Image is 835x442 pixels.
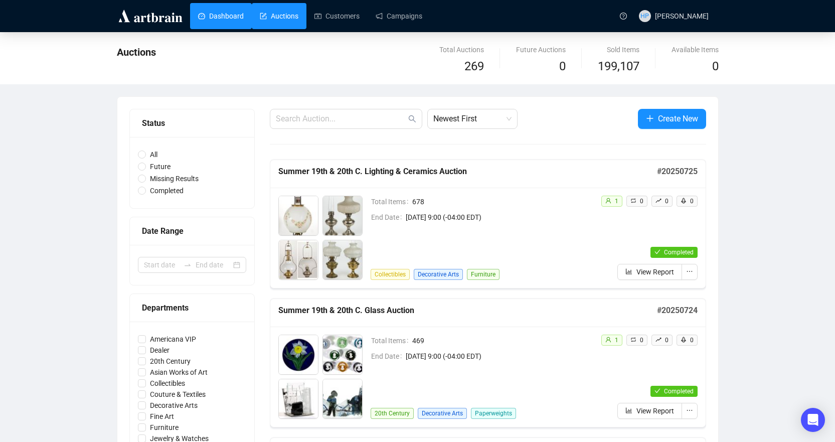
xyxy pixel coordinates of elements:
span: Missing Results [146,173,203,184]
img: 1_1.jpg [279,335,318,374]
span: View Report [636,266,674,277]
span: Paperweights [471,408,516,419]
h5: Summer 19th & 20th C. Lighting & Ceramics Auction [278,166,657,178]
img: logo [117,8,184,24]
div: Available Items [672,44,719,55]
span: 678 [412,196,593,207]
span: 20th Century [371,408,414,419]
span: Future [146,161,175,172]
span: All [146,149,161,160]
span: retweet [630,198,636,204]
span: [DATE] 9:00 (-04:00 EDT) [406,351,593,362]
input: Search Auction... [276,113,406,125]
a: Auctions [260,3,298,29]
span: 0 [640,198,643,205]
h5: Summer 19th & 20th C. Glass Auction [278,305,657,317]
span: End Date [371,351,406,362]
button: View Report [617,403,682,419]
span: 0 [712,59,719,73]
span: bar-chart [625,407,632,414]
img: 3_1.jpg [279,379,318,418]
span: check [654,249,660,255]
div: Departments [142,302,242,314]
span: rocket [681,198,687,204]
span: 20th Century [146,356,195,367]
span: Couture & Textiles [146,389,210,400]
span: retweet [630,337,636,343]
span: Collectibles [371,269,410,280]
span: 0 [665,198,669,205]
span: Create New [658,112,698,125]
span: to [184,261,192,269]
div: Status [142,117,242,129]
span: 0 [559,59,566,73]
span: Decorative Arts [414,269,463,280]
div: Future Auctions [516,44,566,55]
a: Campaigns [376,3,422,29]
span: user [605,198,611,204]
span: Asian Works of Art [146,367,212,378]
span: End Date [371,212,406,223]
span: 0 [640,337,643,344]
div: Open Intercom Messenger [801,408,825,432]
a: Summer 19th & 20th C. Glass Auction#20250724Total Items469End Date[DATE] 9:00 (-04:00 EDT)20th Ce... [270,299,706,427]
div: Total Auctions [439,44,484,55]
span: 0 [690,198,694,205]
span: ellipsis [686,268,693,275]
span: rocket [681,337,687,343]
span: Total Items [371,196,412,207]
span: 1 [615,198,618,205]
span: [DATE] 9:00 (-04:00 EDT) [406,212,593,223]
span: 269 [464,59,484,73]
img: 1001_1.jpg [279,196,318,235]
span: Completed [146,185,188,196]
span: HP [640,11,649,21]
a: Dashboard [198,3,244,29]
span: Dealer [146,345,174,356]
h5: # 20250725 [657,166,698,178]
span: Fine Art [146,411,178,422]
span: search [408,115,416,123]
span: rise [655,198,661,204]
span: Collectibles [146,378,189,389]
span: Americana VIP [146,334,200,345]
span: [PERSON_NAME] [655,12,709,20]
span: swap-right [184,261,192,269]
span: plus [646,114,654,122]
span: check [654,388,660,394]
span: Completed [664,249,694,256]
span: Decorative Arts [146,400,202,411]
input: Start date [144,259,180,270]
span: bar-chart [625,268,632,275]
span: 0 [690,337,694,344]
a: Customers [314,3,360,29]
a: Summer 19th & 20th C. Lighting & Ceramics Auction#20250725Total Items678End Date[DATE] 9:00 (-04:... [270,160,706,288]
img: 1004_1.jpg [323,240,362,279]
span: rise [655,337,661,343]
img: 1003_1.jpg [279,240,318,279]
button: View Report [617,264,682,280]
input: End date [196,259,231,270]
span: 469 [412,335,593,346]
span: View Report [636,405,674,416]
div: Date Range [142,225,242,237]
span: Completed [664,388,694,395]
img: 4_1.jpg [323,379,362,418]
span: Total Items [371,335,412,346]
span: Furniture [146,422,183,433]
img: 1002_1.jpg [323,196,362,235]
span: 1 [615,337,618,344]
h5: # 20250724 [657,305,698,317]
span: Decorative Arts [418,408,467,419]
span: Newest First [433,109,512,128]
span: question-circle [620,13,627,20]
span: 199,107 [598,57,639,76]
span: 0 [665,337,669,344]
span: user [605,337,611,343]
img: 2_1.jpg [323,335,362,374]
span: ellipsis [686,407,693,414]
span: Auctions [117,46,156,58]
button: Create New [638,109,706,129]
span: Furniture [467,269,499,280]
div: Sold Items [598,44,639,55]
